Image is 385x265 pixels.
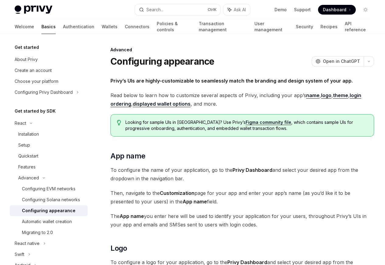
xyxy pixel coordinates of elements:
a: Security [296,19,313,34]
span: Read below to learn how to customize several aspects of Privy, including your app’s , , , , , and... [110,91,374,108]
span: To configure the name of your application, go to the and select your desired app from the dropdow... [110,166,374,183]
div: Swift [15,251,24,258]
img: light logo [15,5,52,14]
div: About Privy [15,56,38,63]
a: Policies & controls [157,19,191,34]
a: User management [254,19,289,34]
a: theme [333,92,348,99]
a: logo [321,92,331,99]
a: Create an account [10,65,88,76]
div: Choose your platform [15,78,58,85]
a: Welcome [15,19,34,34]
svg: Tip [117,120,121,125]
span: Open in ChatGPT [323,58,360,64]
span: Looking for sample UIs in [GEOGRAPHIC_DATA]? Use Privy’s , which contains sample UIs for progress... [125,119,368,131]
a: Quickstart [10,151,88,161]
span: The you enter here will be used to identify your application for your users, throughout Privy’s U... [110,212,374,229]
div: Create an account [15,67,52,74]
span: Logo [110,243,127,253]
span: Then, navigate to the page for your app and enter your app’s name (as you’d like it to be present... [110,189,374,206]
a: name [306,92,320,99]
button: Search...CtrlK [135,4,220,15]
strong: App name [183,199,207,205]
a: Recipes [320,19,338,34]
a: Connectors [125,19,149,34]
a: Transaction management [199,19,247,34]
a: Configuring EVM networks [10,183,88,194]
a: Configuring Solana networks [10,194,88,205]
h1: Configuring appearance [110,56,215,67]
div: Advanced [110,47,374,53]
a: displayed wallet options [133,101,191,107]
button: Toggle dark mode [361,5,370,15]
span: Dashboard [323,7,346,13]
div: Configuring Solana networks [22,196,80,203]
span: Ctrl K [208,7,217,12]
div: Search... [146,6,163,13]
a: Authentication [63,19,94,34]
strong: App name [120,213,144,219]
button: Open in ChatGPT [312,56,364,66]
div: Features [18,163,36,171]
a: Figma community file [246,120,291,125]
a: Configuring appearance [10,205,88,216]
div: Setup [18,141,30,149]
h5: Get started [15,44,39,51]
div: Quickstart [18,152,38,160]
a: Dashboard [318,5,356,15]
strong: Customization [160,190,194,196]
div: Automatic wallet creation [22,218,72,225]
div: Configuring EVM networks [22,185,75,192]
a: Setup [10,140,88,151]
div: Configuring Privy Dashboard [15,89,73,96]
a: Wallets [102,19,117,34]
a: About Privy [10,54,88,65]
strong: Privy’s UIs are highly-customizable to seamlessly match the branding and design system of your app. [110,78,353,84]
div: Configuring appearance [22,207,75,214]
a: Basics [41,19,56,34]
a: Demo [275,7,287,13]
a: Migrating to 2.0 [10,227,88,238]
a: Automatic wallet creation [10,216,88,227]
div: React native [15,240,40,247]
div: Installation [18,131,39,138]
strong: Privy Dashboard [233,167,272,173]
div: Migrating to 2.0 [22,229,53,236]
a: Support [294,7,311,13]
h5: Get started by SDK [15,107,56,115]
a: API reference [345,19,370,34]
button: Ask AI [223,4,250,15]
a: Features [10,161,88,172]
a: Choose your platform [10,76,88,87]
span: App name [110,151,145,161]
a: Installation [10,129,88,140]
span: Ask AI [234,7,246,13]
div: Advanced [18,174,39,182]
div: React [15,120,26,127]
